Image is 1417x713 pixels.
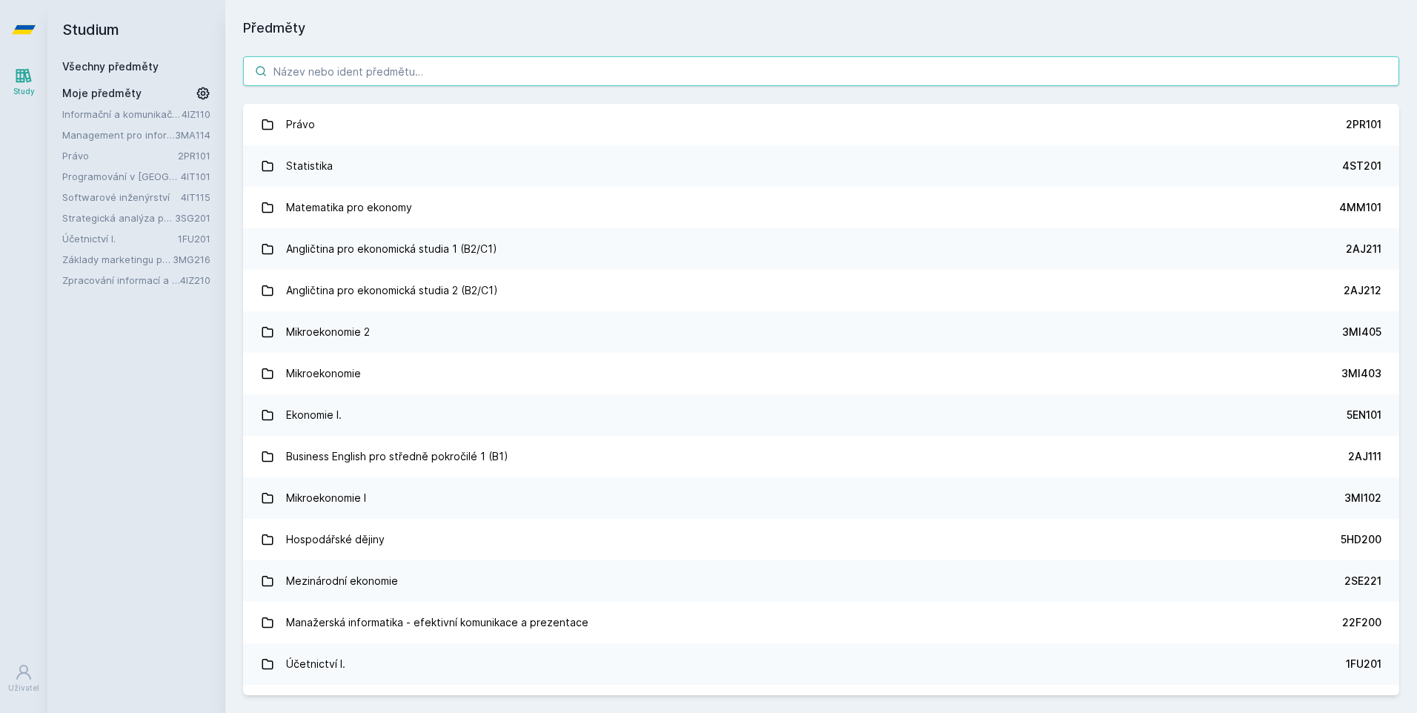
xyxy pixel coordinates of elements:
a: Management pro informatiky a statistiky [62,127,175,142]
a: Angličtina pro ekonomická studia 2 (B2/C1) 2AJ212 [243,270,1399,311]
a: Mezinárodní ekonomie 2SE221 [243,560,1399,602]
a: 2PR101 [178,150,210,162]
a: Účetnictví I. [62,231,178,246]
div: 1FU201 [1346,657,1381,671]
a: Matematika pro ekonomy 4MM101 [243,187,1399,228]
div: 3MI403 [1341,366,1381,381]
div: Uživatel [8,683,39,694]
div: 4MM101 [1339,200,1381,215]
div: 3MI102 [1344,491,1381,505]
div: Ekonomie I. [286,400,342,430]
div: 5EN101 [1347,408,1381,422]
a: Základy marketingu pro informatiky a statistiky [62,252,173,267]
a: Účetnictví I. 1FU201 [243,643,1399,685]
a: Strategická analýza pro informatiky a statistiky [62,210,175,225]
a: Uživatel [3,656,44,701]
a: 3SG201 [175,212,210,224]
a: 3MA114 [175,129,210,141]
a: Softwarové inženýrství [62,190,181,205]
a: Statistika 4ST201 [243,145,1399,187]
a: Manažerská informatika - efektivní komunikace a prezentace 22F200 [243,602,1399,643]
a: Business English pro středně pokročilé 1 (B1) 2AJ111 [243,436,1399,477]
div: 4ST201 [1342,159,1381,173]
a: 4IT115 [181,191,210,203]
a: Ekonomie I. 5EN101 [243,394,1399,436]
div: Mikroekonomie 2 [286,317,370,347]
div: Mikroekonomie I [286,483,366,513]
div: Matematika pro ekonomy [286,193,412,222]
a: Angličtina pro ekonomická studia 1 (B2/C1) 2AJ211 [243,228,1399,270]
a: Mikroekonomie I 3MI102 [243,477,1399,519]
div: 2SE221 [1344,574,1381,588]
div: 2AJ211 [1346,242,1381,256]
div: Účetnictví I. [286,649,345,679]
div: Angličtina pro ekonomická studia 2 (B2/C1) [286,276,498,305]
a: Mikroekonomie 2 3MI405 [243,311,1399,353]
div: Angličtina pro ekonomická studia 1 (B2/C1) [286,234,497,264]
div: 22F200 [1342,615,1381,630]
div: 2AJ111 [1348,449,1381,464]
div: Mikroekonomie [286,359,361,388]
a: Právo [62,148,178,163]
a: 3MG216 [173,253,210,265]
a: 4IT101 [181,170,210,182]
div: Hospodářské dějiny [286,525,385,554]
div: 5HD200 [1341,532,1381,547]
a: Zpracování informací a znalostí [62,273,180,288]
a: 1FU201 [178,233,210,245]
a: Hospodářské dějiny 5HD200 [243,519,1399,560]
div: Business English pro středně pokročilé 1 (B1) [286,442,508,471]
a: 4IZ210 [180,274,210,286]
a: Mikroekonomie 3MI403 [243,353,1399,394]
div: Mezinárodní ekonomie [286,566,398,596]
div: Statistika [286,151,333,181]
a: Programování v [GEOGRAPHIC_DATA] [62,169,181,184]
div: Manažerská informatika - efektivní komunikace a prezentace [286,608,588,637]
div: 2AJ212 [1344,283,1381,298]
div: 3MI405 [1342,325,1381,339]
